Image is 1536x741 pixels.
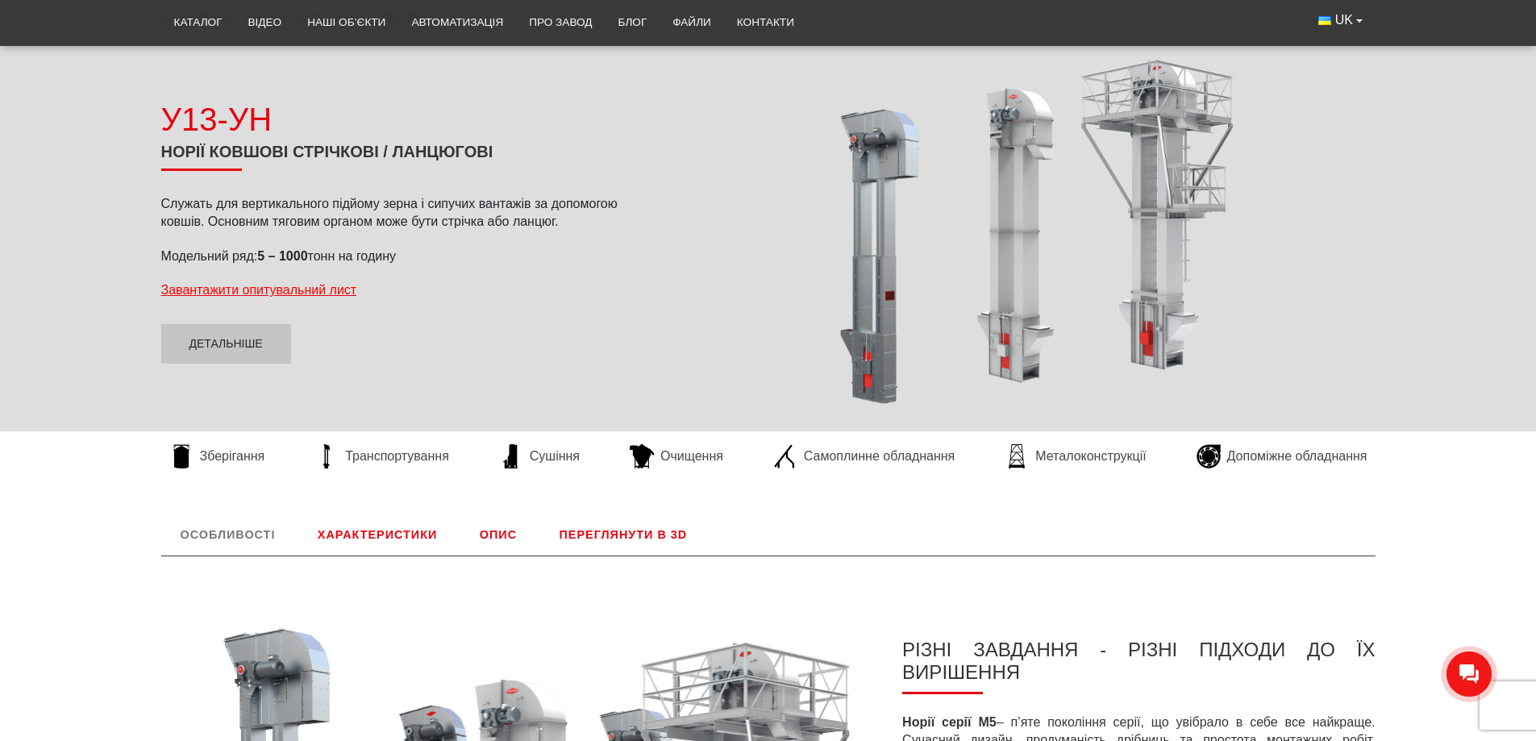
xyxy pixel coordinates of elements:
[902,715,997,729] strong: Норії серії М5
[200,448,265,465] span: Зберігання
[161,248,653,265] p: Модельний ряд: тонн на годину
[306,444,457,468] a: Транспортування
[1035,448,1146,465] span: Металоконструкції
[1318,16,1331,25] img: Українська
[1227,448,1367,465] span: Допоміжне обладнання
[161,283,357,297] a: Завантажити опитувальний лист
[398,5,516,40] a: Автоматизація
[161,324,291,364] a: Детальніше
[161,444,273,468] a: Зберігання
[1305,5,1375,35] button: UK
[724,5,807,40] a: Контакти
[902,639,1375,695] h3: РІЗНІ ЗАВДАННЯ - РІЗНІ ПІДХОДИ ДО ЇХ ВИРІШЕННЯ
[294,5,398,40] a: Наші об’єкти
[491,444,588,468] a: Сушіння
[516,5,605,40] a: Про завод
[1188,444,1376,468] a: Допоміжне обладнання
[298,514,456,556] a: Характеристики
[622,444,731,468] a: Очищення
[257,249,307,263] strong: 5 – 1000
[765,444,963,468] a: Самоплинне обладнання
[161,514,295,556] a: Особливості
[235,5,295,40] a: Відео
[540,514,707,556] a: Переглянути в 3D
[161,97,653,142] div: У13-УН
[1335,11,1353,29] span: UK
[660,448,723,465] span: Очищення
[345,448,449,465] span: Транспортування
[804,448,955,465] span: Самоплинне обладнання
[161,195,653,231] p: Служать для вертикального підйому зерна і сипучих вантажів за допомогою ковшів. Основним тяговим ...
[605,5,660,40] a: Блог
[530,448,580,465] span: Сушіння
[997,444,1154,468] a: Металоконструкції
[161,5,235,40] a: Каталог
[161,142,653,171] h1: Норії ковшові стрічкові / ланцюгові
[460,514,536,556] a: Опис
[660,5,724,40] a: Файли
